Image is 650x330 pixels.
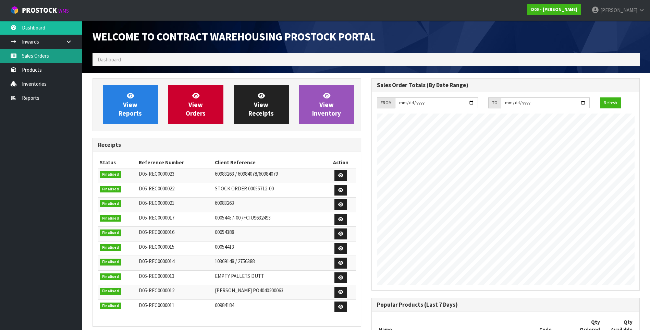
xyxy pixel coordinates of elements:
strong: D05 - [PERSON_NAME] [531,7,577,12]
h3: Popular Products (Last 7 Days) [377,302,635,308]
div: TO [488,97,501,108]
div: FROM [377,97,395,108]
span: D05-REC0000016 [139,229,174,235]
button: Refresh [600,97,621,108]
span: View Reports [119,92,142,117]
span: Finalised [100,215,121,222]
th: Status [98,157,137,168]
span: STOCK ORDER 00055712-00 [215,185,274,192]
span: Finalised [100,273,121,280]
a: ViewReports [103,85,158,124]
span: ProStock [22,6,57,15]
span: 00054388 [215,229,234,235]
h3: Receipts [98,142,356,148]
span: Finalised [100,229,121,236]
span: Finalised [100,303,121,309]
span: 60983263 / 60984078/60984079 [215,170,278,177]
span: Finalised [100,244,121,251]
span: 60984184 [215,302,234,308]
span: D05-REC0000021 [139,200,174,206]
span: View Inventory [312,92,341,117]
span: Welcome to Contract Warehousing ProStock Portal [93,30,376,44]
span: D05-REC0000015 [139,244,174,250]
span: 60983263 [215,200,234,206]
span: D05-REC0000014 [139,258,174,264]
span: 00054413 [215,244,234,250]
span: D05-REC0000017 [139,214,174,221]
a: ViewOrders [168,85,223,124]
span: D05-REC0000023 [139,170,174,177]
span: D05-REC0000012 [139,287,174,294]
span: [PERSON_NAME] [600,7,637,13]
span: Finalised [100,200,121,207]
span: 10369148 / 2756388 [215,258,255,264]
span: Finalised [100,259,121,266]
span: Finalised [100,186,121,193]
small: WMS [58,8,69,14]
th: Client Reference [213,157,326,168]
span: View Receipts [248,92,274,117]
a: ViewInventory [299,85,354,124]
span: EMPTY PALLETS DUTT [215,273,264,279]
span: D05-REC0000013 [139,273,174,279]
span: Finalised [100,171,121,178]
a: ViewReceipts [234,85,289,124]
span: D05-REC0000022 [139,185,174,192]
th: Action [326,157,355,168]
h3: Sales Order Totals (By Date Range) [377,82,635,89]
span: [PERSON_NAME] PO4040200063 [215,287,283,294]
span: Finalised [100,288,121,295]
span: 00054457-00 /FCIU9632493 [215,214,271,221]
th: Reference Number [137,157,213,168]
span: Dashboard [98,56,121,63]
span: D05-REC0000011 [139,302,174,308]
span: View Orders [186,92,206,117]
img: cube-alt.png [10,6,19,14]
